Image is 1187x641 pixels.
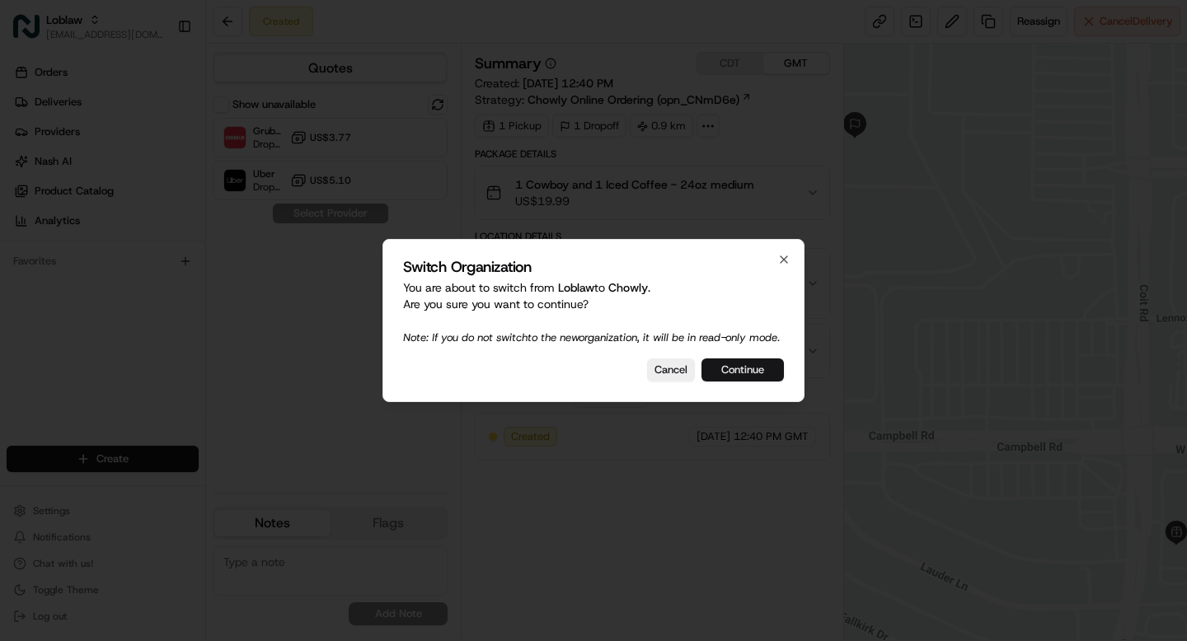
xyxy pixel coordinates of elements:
[403,260,784,274] h2: Switch Organization
[403,279,784,345] p: You are about to switch from to . Are you sure you want to continue?
[608,280,648,295] span: Chowly
[647,358,695,381] button: Cancel
[403,330,780,344] span: Note: If you do not switch to the new organization, it will be in read-only mode.
[558,280,594,295] span: Loblaw
[701,358,784,381] button: Continue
